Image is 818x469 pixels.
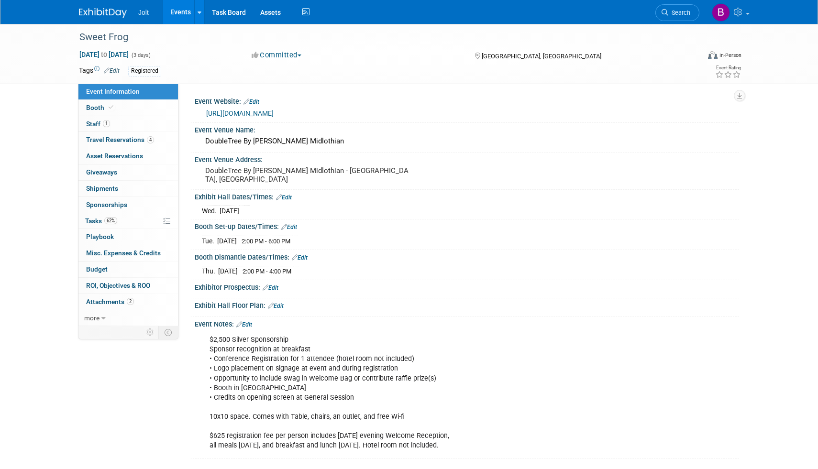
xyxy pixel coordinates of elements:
span: 4 [147,136,154,143]
span: Misc. Expenses & Credits [86,249,161,257]
td: Tags [79,65,120,76]
a: Edit [268,303,284,309]
span: Travel Reservations [86,136,154,143]
span: (3 days) [131,52,151,58]
span: 2:00 PM - 6:00 PM [242,238,290,245]
button: Committed [248,50,305,60]
div: Event Notes: [195,317,739,329]
a: Event Information [78,84,178,99]
div: Exhibitor Prospectus: [195,280,739,293]
img: Format-Inperson.png [708,51,718,59]
div: $2,500 Silver Sponsorship Sponsor recognition at breakfast • Conference Registration for 1 attend... [203,330,634,455]
a: Giveaways [78,164,178,180]
a: Edit [263,284,278,291]
a: Booth [78,100,178,116]
span: Shipments [86,185,118,192]
td: Thu. [202,266,218,276]
td: Tue. [202,236,217,246]
div: Exhibit Hall Floor Plan: [195,298,739,311]
div: Sweet Frog [76,29,685,46]
div: Exhibit Hall Dates/Times: [195,190,739,202]
span: Staff [86,120,110,128]
img: Brooke Valderrama [712,3,730,22]
span: [GEOGRAPHIC_DATA], [GEOGRAPHIC_DATA] [482,53,601,60]
a: Asset Reservations [78,148,178,164]
span: Giveaways [86,168,117,176]
div: Booth Dismantle Dates/Times: [195,250,739,262]
span: Tasks [85,217,117,225]
span: Sponsorships [86,201,127,208]
td: Personalize Event Tab Strip [142,326,159,338]
a: [URL][DOMAIN_NAME] [206,109,274,117]
a: Edit [292,254,308,261]
a: Staff1 [78,116,178,132]
span: Event Information [86,87,140,95]
pre: DoubleTree By [PERSON_NAME] Midlothian - [GEOGRAPHIC_DATA], [GEOGRAPHIC_DATA] [205,166,411,184]
div: DoubleTree By [PERSON_NAME] Midlothian [202,134,732,149]
div: Event Website: [195,94,739,107]
a: Edit [236,321,252,328]
span: 2 [127,298,134,305]
span: 2:00 PM - 4:00 PM [243,268,291,275]
a: ROI, Objectives & ROO [78,278,178,294]
img: ExhibitDay [79,8,127,18]
a: Sponsorships [78,197,178,213]
a: Edit [281,224,297,230]
span: more [84,314,99,322]
span: Booth [86,104,115,111]
a: Shipments [78,181,178,196]
span: ROI, Objectives & ROO [86,282,150,289]
div: Booth Set-up Dates/Times: [195,219,739,232]
a: Search [655,4,699,21]
a: Edit [276,194,292,201]
i: Booth reservation complete [109,105,113,110]
span: Jolt [138,9,149,16]
span: 1 [103,120,110,127]
td: [DATE] [218,266,238,276]
div: Event Rating [715,65,741,70]
a: Budget [78,262,178,277]
a: Attachments2 [78,294,178,310]
span: Search [668,9,690,16]
div: Event Venue Address: [195,153,739,164]
span: Budget [86,265,108,273]
a: Edit [243,98,259,105]
td: [DATE] [217,236,237,246]
a: Travel Reservations4 [78,132,178,148]
td: Toggle Event Tabs [159,326,178,338]
a: Tasks62% [78,213,178,229]
span: Asset Reservations [86,152,143,160]
div: In-Person [719,52,741,59]
td: [DATE] [220,206,239,216]
div: Registered [128,66,161,76]
a: more [78,310,178,326]
td: Wed. [202,206,220,216]
span: Attachments [86,298,134,305]
a: Playbook [78,229,178,245]
span: to [99,51,109,58]
span: [DATE] [DATE] [79,50,129,59]
a: Edit [104,67,120,74]
div: Event Venue Name: [195,123,739,135]
div: Event Format [643,50,741,64]
span: Playbook [86,233,114,240]
a: Misc. Expenses & Credits [78,245,178,261]
span: 62% [104,217,117,224]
